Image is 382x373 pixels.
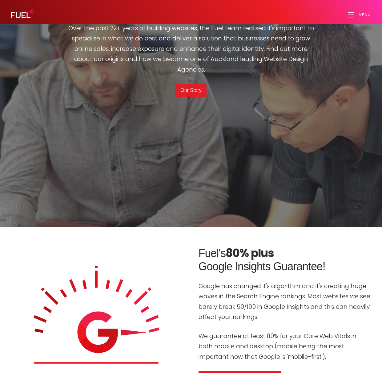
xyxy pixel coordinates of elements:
[334,4,382,28] ul: Open Mobile Menu
[68,24,314,74] big: Over the past 22+ years of building websites, the Fuel team realised it's important to specialise...
[334,9,382,21] a: Menu
[199,247,371,273] h2: Fuel's Google Insights Guarantee!
[226,245,274,261] strong: 80% plus
[359,13,371,17] span: Menu
[199,332,356,361] big: We guarantee at least 80% for your Core Web Vitals in both mobile and desktop (mobile being the m...
[175,84,206,97] a: Our Story
[199,282,370,321] big: Google has changed it's algorithm and it's creating huge waves in the Search Engine rankings. Mos...
[11,5,36,18] img: Fuel Design Ltd - Website design and development company in North Shore, Auckland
